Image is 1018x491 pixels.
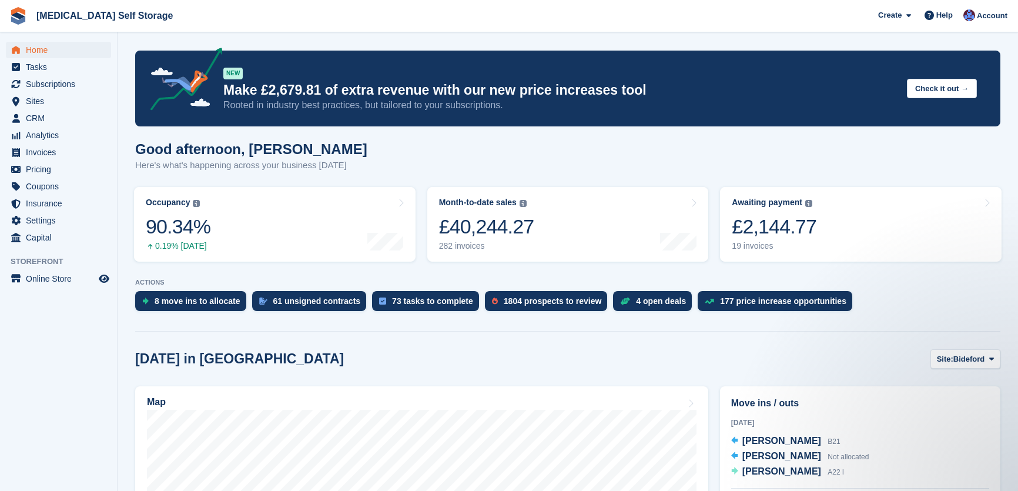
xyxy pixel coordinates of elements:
div: Occupancy [146,198,190,208]
a: [PERSON_NAME] B21 [731,434,840,449]
button: Site: Bideford [930,349,1000,369]
span: [PERSON_NAME] [742,436,821,446]
a: 1804 prospects to review [485,291,614,317]
span: A22 l [828,468,843,476]
a: menu [6,144,111,161]
img: icon-info-grey-7440780725fd019a000dd9b08b2336e03edf1995a4989e88bcd33f0948082b44.svg [805,200,812,207]
div: 177 price increase opportunities [720,296,846,306]
p: Here's what's happening across your business [DATE] [135,159,367,172]
span: Capital [26,229,96,246]
a: 177 price increase opportunities [698,291,858,317]
a: menu [6,42,111,58]
a: Awaiting payment £2,144.77 19 invoices [720,187,1002,262]
img: task-75834270c22a3079a89374b754ae025e5fb1db73e45f91037f5363f120a921f8.svg [379,298,386,305]
a: 73 tasks to complete [372,291,485,317]
div: 1804 prospects to review [504,296,602,306]
img: contract_signature_icon-13c848040528278c33f63329250d36e43548de30e8caae1d1a13099fd9432cc5.svg [259,298,267,305]
span: B21 [828,437,840,446]
h2: Map [147,397,166,408]
span: Settings [26,212,96,229]
a: Occupancy 90.34% 0.19% [DATE] [134,187,416,262]
span: Tasks [26,59,96,75]
span: Home [26,42,96,58]
span: Invoices [26,144,96,161]
img: deal-1b604bf984904fb50ccaf53a9ad4b4a5d6e5aea283cecdc64d6e3604feb123c2.svg [620,297,630,305]
div: Month-to-date sales [439,198,517,208]
div: 0.19% [DATE] [146,241,210,251]
a: menu [6,76,111,92]
a: menu [6,229,111,246]
a: menu [6,270,111,287]
a: 4 open deals [613,291,698,317]
a: menu [6,110,111,126]
a: menu [6,212,111,229]
span: Analytics [26,127,96,143]
div: Awaiting payment [732,198,802,208]
span: CRM [26,110,96,126]
span: Storefront [11,256,117,268]
a: menu [6,178,111,195]
div: [DATE] [731,417,989,428]
a: 61 unsigned contracts [252,291,373,317]
span: Online Store [26,270,96,287]
img: move_ins_to_allocate_icon-fdf77a2bb77ea45bf5b3d319d69a93e2d87916cf1d5bf7949dd705db3b84f3ca.svg [142,298,149,305]
h1: Good afternoon, [PERSON_NAME] [135,141,367,157]
div: 73 tasks to complete [392,296,473,306]
div: £2,144.77 [732,215,816,239]
img: stora-icon-8386f47178a22dfd0bd8f6a31ec36ba5ce8667c1dd55bd0f319d3a0aa187defe.svg [9,7,27,25]
span: Coupons [26,178,96,195]
span: Help [936,9,953,21]
p: Rooted in industry best practices, but tailored to your subscriptions. [223,99,898,112]
div: 4 open deals [636,296,686,306]
span: Bideford [953,353,984,365]
span: Pricing [26,161,96,178]
a: menu [6,161,111,178]
h2: [DATE] in [GEOGRAPHIC_DATA] [135,351,344,367]
a: Preview store [97,272,111,286]
img: price_increase_opportunities-93ffe204e8149a01c8c9dc8f82e8f89637d9d84a8eef4429ea346261dce0b2c0.svg [705,299,714,304]
button: Check it out → [907,79,977,98]
a: [MEDICAL_DATA] Self Storage [32,6,178,25]
span: [PERSON_NAME] [742,451,821,461]
div: 8 move ins to allocate [155,296,240,306]
a: menu [6,195,111,212]
div: 61 unsigned contracts [273,296,361,306]
a: Month-to-date sales £40,244.27 282 invoices [427,187,709,262]
span: Create [878,9,902,21]
div: NEW [223,68,243,79]
a: menu [6,93,111,109]
h2: Move ins / outs [731,396,989,410]
a: menu [6,127,111,143]
img: Helen Walker [963,9,975,21]
img: icon-info-grey-7440780725fd019a000dd9b08b2336e03edf1995a4989e88bcd33f0948082b44.svg [193,200,200,207]
div: £40,244.27 [439,215,534,239]
a: 8 move ins to allocate [135,291,252,317]
a: menu [6,59,111,75]
span: Subscriptions [26,76,96,92]
span: Sites [26,93,96,109]
p: Make £2,679.81 of extra revenue with our new price increases tool [223,82,898,99]
p: ACTIONS [135,279,1000,286]
span: Site: [937,353,953,365]
img: icon-info-grey-7440780725fd019a000dd9b08b2336e03edf1995a4989e88bcd33f0948082b44.svg [520,200,527,207]
span: Account [977,10,1007,22]
div: 90.34% [146,215,210,239]
div: 19 invoices [732,241,816,251]
a: [PERSON_NAME] Not allocated [731,449,869,465]
span: [PERSON_NAME] [742,466,821,476]
div: 282 invoices [439,241,534,251]
img: price-adjustments-announcement-icon-8257ccfd72463d97f412b2fc003d46551f7dbcb40ab6d574587a9cd5c0d94... [140,48,223,115]
img: prospect-51fa495bee0391a8d652442698ab0144808aea92771e9ea1ae160a38d050c398.svg [492,298,498,305]
span: Not allocated [828,453,869,461]
a: [PERSON_NAME] A22 l [731,465,844,480]
span: Insurance [26,195,96,212]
